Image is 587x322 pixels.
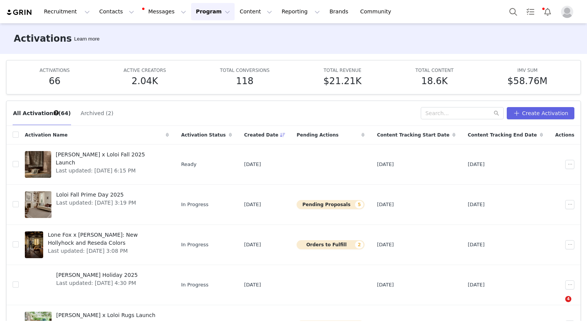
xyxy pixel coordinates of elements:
h5: $58.76M [508,74,548,88]
span: 4 [565,296,571,302]
span: [DATE] [244,241,261,249]
a: Community [356,3,399,20]
a: Lone Fox x [PERSON_NAME]: New Hollyhock and Reseda ColorsLast updated: [DATE] 3:08 PM [25,229,169,260]
i: icon: search [494,111,499,116]
button: Messages [139,3,191,20]
button: Contacts [95,3,139,20]
span: [PERSON_NAME] Holiday 2025 [56,271,138,279]
span: Last updated: [DATE] 4:30 PM [56,279,138,287]
button: Reporting [277,3,324,20]
span: TOTAL REVENUE [324,68,362,73]
span: ACTIVE CREATORS [123,68,166,73]
span: Last updated: [DATE] 6:15 PM [56,167,164,175]
span: TOTAL CONTENT [415,68,454,73]
span: Pending Actions [297,132,339,138]
h5: 2.04K [131,74,158,88]
button: Archived (2) [80,107,114,119]
button: Program [191,3,235,20]
span: Last updated: [DATE] 3:08 PM [48,247,164,255]
h3: Activations [14,32,72,46]
img: placeholder-profile.jpg [561,6,573,18]
span: In Progress [181,201,209,208]
span: [DATE] [468,281,485,289]
span: [DATE] [468,241,485,249]
span: ACTIVATIONS [39,68,70,73]
input: Search... [421,107,504,119]
span: TOTAL CONVERSIONS [220,68,269,73]
span: Ready [181,161,196,168]
a: Tasks [522,3,539,20]
button: Orders to Fulfill2 [297,240,365,249]
button: Pending Proposals5 [297,200,365,209]
span: [DATE] [468,201,485,208]
button: Create Activation [507,107,574,119]
span: Last updated: [DATE] 3:19 PM [56,199,136,207]
span: [DATE] [244,201,261,208]
span: [DATE] [377,201,394,208]
span: [DATE] [468,161,485,168]
span: Content Tracking End Date [468,132,537,138]
button: Notifications [539,3,556,20]
div: Tooltip anchor [53,109,60,116]
h5: 18.6K [421,74,448,88]
span: [DATE] [377,281,394,289]
h5: 118 [236,74,253,88]
a: [PERSON_NAME] x Loloi Fall 2025 LaunchLast updated: [DATE] 6:15 PM [25,149,169,180]
span: Content Tracking Start Date [377,132,449,138]
span: In Progress [181,281,209,289]
span: In Progress [181,241,209,249]
span: IMV SUM [517,68,538,73]
a: Loloi Fall Prime Day 2025Last updated: [DATE] 3:19 PM [25,189,169,220]
button: Profile [556,6,581,18]
img: grin logo [6,9,33,16]
h5: $21.21K [323,74,362,88]
div: Actions [549,127,581,143]
span: Activation Name [25,132,68,138]
a: Brands [325,3,355,20]
a: [PERSON_NAME] Holiday 2025Last updated: [DATE] 4:30 PM [25,270,169,300]
iframe: Intercom live chat [550,296,568,314]
span: Activation Status [181,132,226,138]
button: Content [235,3,277,20]
span: Created Date [244,132,279,138]
span: [DATE] [244,281,261,289]
button: All Activations (64) [13,107,71,119]
button: Recruitment [39,3,94,20]
span: [PERSON_NAME] x Loloi Rugs Launch [56,311,156,319]
span: [DATE] [377,241,394,249]
span: Lone Fox x [PERSON_NAME]: New Hollyhock and Reseda Colors [48,231,164,247]
h5: 66 [49,74,61,88]
div: Tooltip anchor [73,35,101,43]
span: Loloi Fall Prime Day 2025 [56,191,136,199]
span: [DATE] [244,161,261,168]
span: [DATE] [377,161,394,168]
button: Search [505,3,522,20]
span: [PERSON_NAME] x Loloi Fall 2025 Launch [56,151,164,167]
